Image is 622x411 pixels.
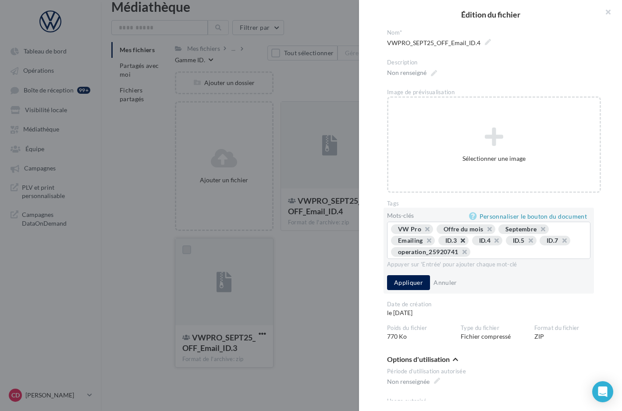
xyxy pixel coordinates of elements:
span: Non renseignée [387,376,440,388]
div: Septembre [505,225,537,233]
button: Options d'utilisation [387,355,458,365]
button: Appliquer [387,275,430,290]
div: Poids du fichier [387,324,454,332]
div: ID.5 [513,237,524,244]
div: Fichier compressé [461,324,534,341]
label: Mots-clés [387,213,414,219]
div: ZIP [534,324,608,341]
span: VWPRO_SEPT25_OFF_Email_ID.4 [387,37,491,49]
a: Personnaliser le bouton du document [469,211,590,222]
div: Offre du mois [444,225,483,233]
button: Annuler [430,277,460,288]
div: ID.7 [547,237,558,244]
div: Date de création [387,301,454,308]
div: ID.4 [479,237,490,244]
div: Tags [387,200,601,208]
div: ID.3 [445,237,457,244]
div: Période d’utilisation autorisée [387,368,601,376]
div: operation_25920741 [398,248,458,255]
div: Image de prévisualisation [387,89,601,96]
h2: Édition du fichier [373,11,608,18]
div: Appuyer sur 'Entrée' pour ajouter chaque mot-clé [387,261,590,269]
span: Options d'utilisation [387,356,450,363]
div: Sélectionner une image [388,154,600,163]
div: Format du fichier [534,324,601,332]
div: Description [387,59,601,67]
span: Non renseigné [387,67,437,79]
div: VW Pro [398,225,421,233]
div: le [DATE] [387,301,461,317]
div: Usage autorisé [387,397,601,405]
div: Open Intercom Messenger [592,381,613,402]
div: Type du fichier [461,324,527,332]
div: Emailing [398,237,423,244]
div: 770 Ko [387,324,461,341]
